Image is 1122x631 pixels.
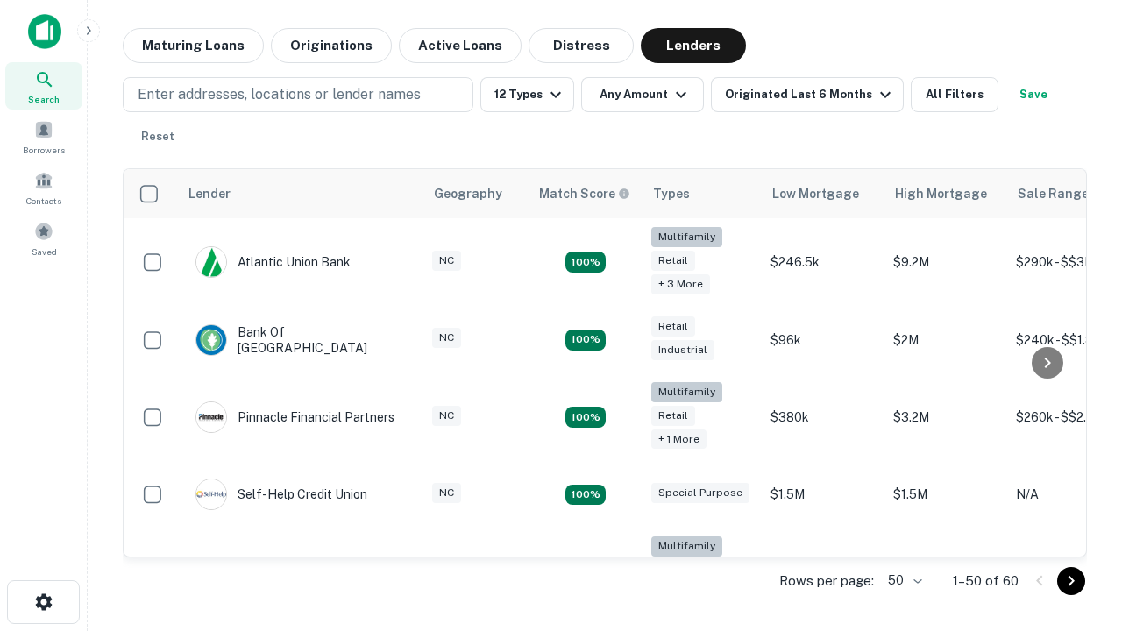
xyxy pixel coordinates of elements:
[895,183,987,204] div: High Mortgage
[881,568,925,593] div: 50
[884,307,1007,373] td: $2M
[28,92,60,106] span: Search
[884,169,1007,218] th: High Mortgage
[1005,77,1062,112] button: Save your search to get updates of matches that match your search criteria.
[271,28,392,63] button: Originations
[779,571,874,592] p: Rows per page:
[1034,435,1122,519] iframe: Chat Widget
[529,169,643,218] th: Capitalize uses an advanced AI algorithm to match your search with the best lender. The match sco...
[565,330,606,351] div: Matching Properties: 15, hasApolloMatch: undefined
[26,194,61,208] span: Contacts
[196,479,226,509] img: picture
[399,28,522,63] button: Active Loans
[196,247,226,277] img: picture
[432,251,461,271] div: NC
[28,14,61,49] img: capitalize-icon.png
[5,164,82,211] a: Contacts
[32,245,57,259] span: Saved
[1018,183,1089,204] div: Sale Range
[651,251,695,271] div: Retail
[5,62,82,110] a: Search
[651,382,722,402] div: Multifamily
[651,429,707,450] div: + 1 more
[565,252,606,273] div: Matching Properties: 10, hasApolloMatch: undefined
[23,143,65,157] span: Borrowers
[432,406,461,426] div: NC
[434,183,502,204] div: Geography
[651,274,710,294] div: + 3 more
[178,169,423,218] th: Lender
[195,401,394,433] div: Pinnacle Financial Partners
[196,325,226,355] img: picture
[725,84,896,105] div: Originated Last 6 Months
[529,28,634,63] button: Distress
[884,373,1007,462] td: $3.2M
[188,183,231,204] div: Lender
[539,184,627,203] h6: Match Score
[432,483,461,503] div: NC
[762,528,884,616] td: $246k
[123,77,473,112] button: Enter addresses, locations or lender names
[641,28,746,63] button: Lenders
[195,557,337,588] div: The Fidelity Bank
[762,218,884,307] td: $246.5k
[432,328,461,348] div: NC
[565,485,606,506] div: Matching Properties: 11, hasApolloMatch: undefined
[651,536,722,557] div: Multifamily
[651,483,749,503] div: Special Purpose
[651,340,714,360] div: Industrial
[651,406,695,426] div: Retail
[884,218,1007,307] td: $9.2M
[1057,567,1085,595] button: Go to next page
[653,183,690,204] div: Types
[5,215,82,262] a: Saved
[762,169,884,218] th: Low Mortgage
[884,461,1007,528] td: $1.5M
[195,479,367,510] div: Self-help Credit Union
[195,324,406,356] div: Bank Of [GEOGRAPHIC_DATA]
[5,113,82,160] a: Borrowers
[539,184,630,203] div: Capitalize uses an advanced AI algorithm to match your search with the best lender. The match sco...
[711,77,904,112] button: Originated Last 6 Months
[762,461,884,528] td: $1.5M
[884,528,1007,616] td: $3.2M
[123,28,264,63] button: Maturing Loans
[138,84,421,105] p: Enter addresses, locations or lender names
[196,402,226,432] img: picture
[762,307,884,373] td: $96k
[581,77,704,112] button: Any Amount
[423,169,529,218] th: Geography
[953,571,1019,592] p: 1–50 of 60
[651,316,695,337] div: Retail
[772,183,859,204] div: Low Mortgage
[651,227,722,247] div: Multifamily
[130,119,186,154] button: Reset
[480,77,574,112] button: 12 Types
[911,77,998,112] button: All Filters
[195,246,351,278] div: Atlantic Union Bank
[762,373,884,462] td: $380k
[565,407,606,428] div: Matching Properties: 18, hasApolloMatch: undefined
[643,169,762,218] th: Types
